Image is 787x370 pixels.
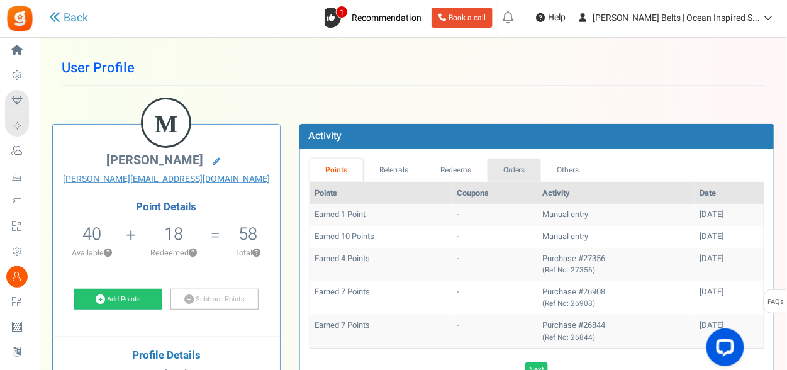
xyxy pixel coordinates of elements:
div: [DATE] [700,286,759,298]
small: (Ref No: 26908) [542,298,595,309]
a: Points [310,159,364,182]
span: [PERSON_NAME] [106,151,203,169]
td: Earned 4 Points [310,248,452,281]
div: [DATE] [700,209,759,221]
a: Redeems [425,159,488,182]
a: [PERSON_NAME][EMAIL_ADDRESS][DOMAIN_NAME] [62,173,271,186]
span: Manual entry [542,230,588,242]
h5: 18 [164,225,183,244]
div: [DATE] [700,231,759,243]
small: (Ref No: 26844) [542,332,595,343]
p: Available [59,247,125,259]
td: - [452,281,537,315]
th: Activity [537,182,695,205]
button: ? [252,249,260,257]
a: Add Points [74,289,162,310]
td: Earned 7 Points [310,281,452,315]
td: Earned 1 Point [310,204,452,226]
span: Manual entry [542,208,588,220]
h4: Point Details [53,201,280,213]
span: Help [545,11,566,24]
th: Date [695,182,764,205]
span: Recommendation [352,11,421,25]
button: ? [189,249,197,257]
span: 1 [336,6,348,18]
td: Earned 10 Points [310,226,452,248]
th: Points [310,182,452,205]
h1: User Profile [62,50,765,86]
button: ? [104,249,112,257]
a: Referrals [363,159,425,182]
span: [PERSON_NAME] Belts | Ocean Inspired S... [593,11,761,25]
figcaption: M [143,99,189,149]
small: (Ref No: 27356) [542,265,595,276]
a: 1 Recommendation [321,8,427,28]
h5: 58 [238,225,257,244]
td: - [452,204,537,226]
span: FAQs [767,290,784,314]
a: Help [531,8,571,28]
a: Subtract Points [170,289,259,310]
td: Purchase #26908 [537,281,695,315]
div: [DATE] [700,253,759,265]
td: - [452,248,537,281]
p: Redeemed [138,247,210,259]
td: - [452,315,537,348]
p: Total [222,247,274,259]
td: Earned 7 Points [310,315,452,348]
div: [DATE] [700,320,759,332]
span: 40 [82,221,101,247]
td: Purchase #27356 [537,248,695,281]
th: Coupons [452,182,537,205]
a: Book a call [432,8,493,28]
img: Gratisfaction [6,4,34,33]
h4: Profile Details [62,350,271,362]
td: - [452,226,537,248]
a: Others [541,159,595,182]
td: Purchase #26844 [537,315,695,348]
a: Orders [488,159,542,182]
b: Activity [309,128,342,143]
